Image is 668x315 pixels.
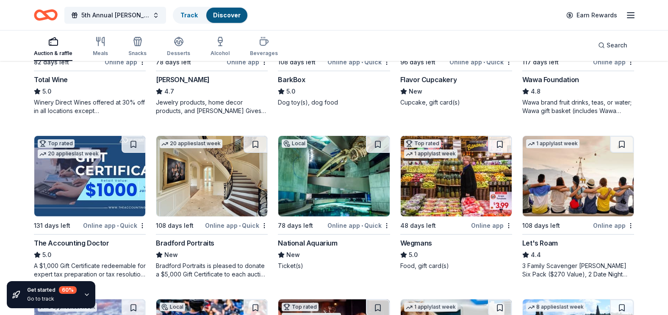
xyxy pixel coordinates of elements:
[160,139,222,148] div: 20 applies last week
[38,139,75,148] div: Top rated
[27,296,77,302] div: Go to track
[156,221,194,231] div: 108 days left
[278,57,316,67] div: 108 days left
[167,33,190,61] button: Desserts
[105,57,146,67] div: Online app
[239,222,241,229] span: •
[64,7,166,24] button: 5th Annual [PERSON_NAME]'s Charity Casino Gala
[401,136,512,216] img: Image for Wegmans
[27,286,77,294] div: Get started
[400,135,512,270] a: Image for WegmansTop rated1 applylast week48 days leftOnline appWegmans5.0Food, gift card(s)
[38,149,100,158] div: 20 applies last week
[278,75,305,85] div: BarkBox
[523,136,634,216] img: Image for Let's Roam
[34,50,72,57] div: Auction & raffle
[400,221,436,231] div: 48 days left
[522,57,559,67] div: 117 days left
[278,238,337,248] div: National Aquarium
[282,303,319,311] div: Top rated
[93,33,108,61] button: Meals
[278,136,389,216] img: Image for National Aquarium
[522,135,634,279] a: Image for Let's Roam1 applylast week108 days leftOnline appLet's Roam4.43 Family Scavenger [PERSO...
[34,221,70,231] div: 131 days left
[531,250,541,260] span: 4.4
[400,262,512,270] div: Food, gift card(s)
[81,10,149,20] span: 5th Annual [PERSON_NAME]'s Charity Casino Gala
[173,7,248,24] button: TrackDiscover
[522,221,560,231] div: 108 days left
[213,11,241,19] a: Discover
[34,135,146,279] a: Image for The Accounting DoctorTop rated20 applieslast week131 days leftOnline app•QuickThe Accou...
[278,135,390,270] a: Image for National AquariumLocal78 days leftOnline app•QuickNational AquariumNewTicket(s)
[34,262,146,279] div: A $1,000 Gift Certificate redeemable for expert tax preparation or tax resolution services—recipi...
[156,262,268,279] div: Bradford Portraits is pleased to donate a $5,000 Gift Certificate to each auction event, which in...
[526,139,579,148] div: 1 apply last week
[561,8,622,23] a: Earn Rewards
[34,75,68,85] div: Total Wine
[156,136,267,216] img: Image for Bradford Portraits
[449,57,512,67] div: Online app Quick
[278,221,313,231] div: 78 days left
[167,50,190,57] div: Desserts
[286,250,300,260] span: New
[156,75,210,85] div: [PERSON_NAME]
[180,11,198,19] a: Track
[227,57,268,67] div: Online app
[522,238,558,248] div: Let's Roam
[286,86,295,97] span: 5.0
[34,5,58,25] a: Home
[327,57,390,67] div: Online app Quick
[128,33,147,61] button: Snacks
[361,59,363,66] span: •
[409,250,418,260] span: 5.0
[522,262,634,279] div: 3 Family Scavenger [PERSON_NAME] Six Pack ($270 Value), 2 Date Night Scavenger [PERSON_NAME] Two ...
[205,220,268,231] div: Online app Quick
[117,222,119,229] span: •
[409,86,422,97] span: New
[471,220,512,231] div: Online app
[34,238,109,248] div: The Accounting Doctor
[278,262,390,270] div: Ticket(s)
[526,303,585,312] div: 8 applies last week
[42,250,51,260] span: 5.0
[400,98,512,107] div: Cupcake, gift card(s)
[404,149,457,158] div: 1 apply last week
[211,33,230,61] button: Alcohol
[400,57,435,67] div: 96 days left
[59,286,77,294] div: 60 %
[164,86,174,97] span: 4.7
[593,220,634,231] div: Online app
[83,220,146,231] div: Online app Quick
[42,86,51,97] span: 5.0
[607,40,627,50] span: Search
[34,98,146,115] div: Winery Direct Wines offered at 30% off in all locations except [GEOGRAPHIC_DATA], [GEOGRAPHIC_DAT...
[160,303,185,311] div: Local
[278,98,390,107] div: Dog toy(s), dog food
[404,303,457,312] div: 1 apply last week
[361,222,363,229] span: •
[34,136,145,216] img: Image for The Accounting Doctor
[164,250,178,260] span: New
[483,59,485,66] span: •
[522,98,634,115] div: Wawa brand fruit drinks, teas, or water; Wawa gift basket (includes Wawa products and coupons)
[327,220,390,231] div: Online app Quick
[400,238,432,248] div: Wegmans
[531,86,540,97] span: 4.8
[282,139,307,148] div: Local
[404,139,441,148] div: Top rated
[156,98,268,115] div: Jewelry products, home decor products, and [PERSON_NAME] Gives Back event in-store or online (or ...
[128,50,147,57] div: Snacks
[34,57,69,67] div: 82 days left
[250,50,278,57] div: Beverages
[591,37,634,54] button: Search
[93,50,108,57] div: Meals
[250,33,278,61] button: Beverages
[400,75,457,85] div: Flavor Cupcakery
[593,57,634,67] div: Online app
[156,135,268,279] a: Image for Bradford Portraits20 applieslast week108 days leftOnline app•QuickBradford PortraitsNew...
[34,33,72,61] button: Auction & raffle
[156,238,214,248] div: Bradford Portraits
[211,50,230,57] div: Alcohol
[156,57,191,67] div: 78 days left
[522,75,579,85] div: Wawa Foundation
